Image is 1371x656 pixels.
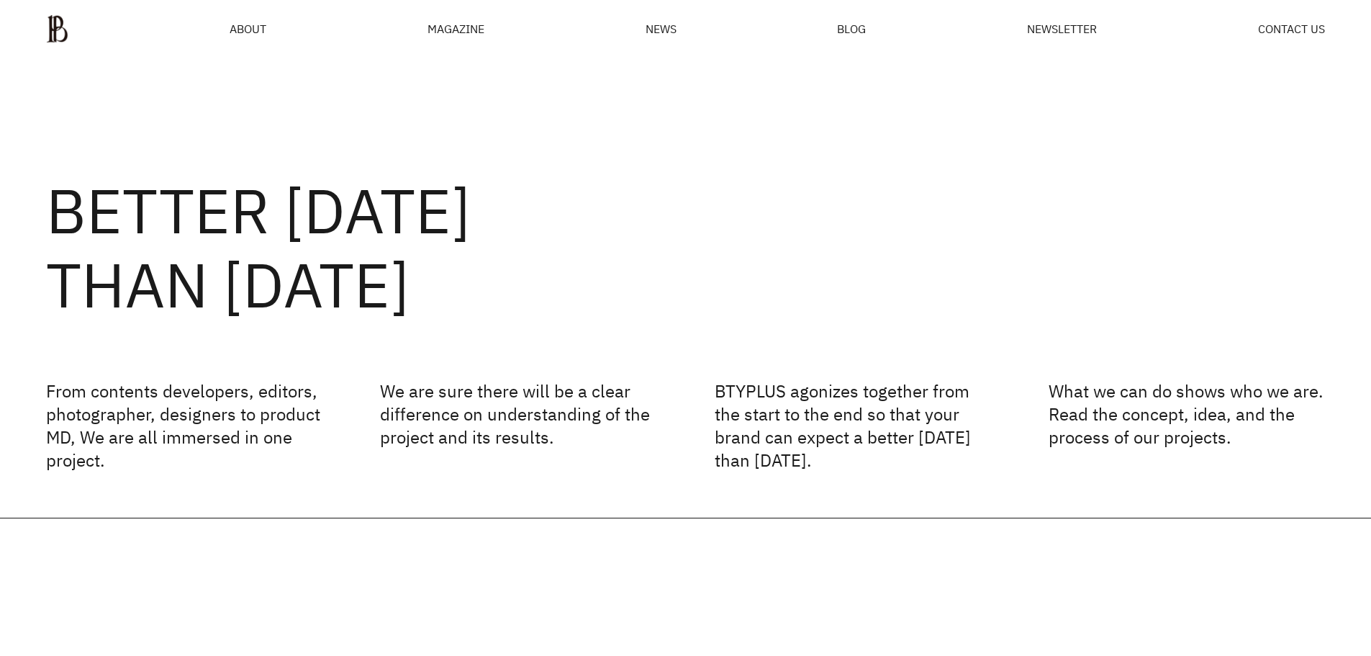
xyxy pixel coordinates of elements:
h2: BETTER [DATE] THAN [DATE] [46,174,1325,322]
p: BTYPLUS agonizes together from the start to the end so that your brand can expect a better [DATE]... [715,379,991,472]
img: ba379d5522eb3.png [46,14,68,43]
p: We are sure there will be a clear difference on understanding of the project and its results. [380,379,656,472]
a: ABOUT [230,23,266,35]
a: NEWS [646,23,677,35]
p: From contents developers, editors, photographer, designers to product MD, We are all immersed in ... [46,379,322,472]
a: BLOG [837,23,866,35]
a: NEWSLETTER [1027,23,1097,35]
a: CONTACT US [1258,23,1325,35]
div: MAGAZINE [427,23,484,35]
p: What we can do shows who we are. Read the concept, idea, and the process of our projects. [1049,379,1325,472]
